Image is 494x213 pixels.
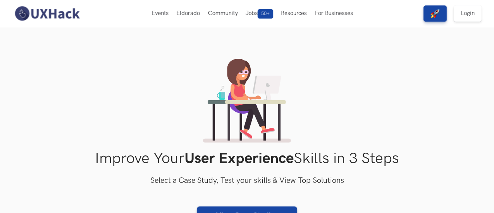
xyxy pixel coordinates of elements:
[12,5,81,22] img: UXHack-logo.png
[258,9,273,19] span: 50+
[454,5,482,22] a: Login
[203,59,291,143] img: lady working on laptop
[184,150,294,168] strong: User Experience
[430,9,440,18] img: rocket
[49,175,446,187] h3: Select a Case Study, Test your skills & View Top Solutions
[49,150,446,168] h1: Improve Your Skills in 3 Steps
